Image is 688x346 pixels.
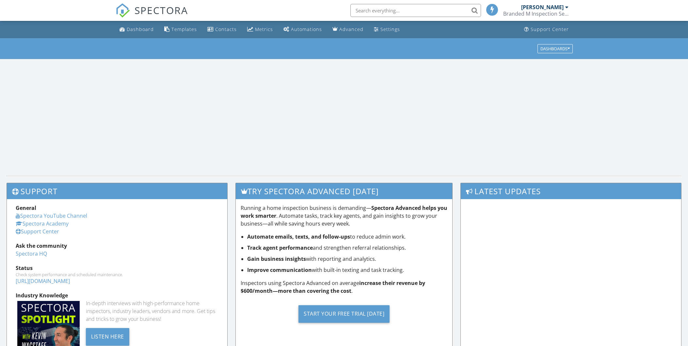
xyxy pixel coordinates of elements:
a: Spectora HQ [16,250,47,257]
div: Check system performance and scheduled maintenance. [16,272,218,277]
strong: General [16,204,36,212]
img: The Best Home Inspection Software - Spectora [116,3,130,18]
strong: Track agent performance [247,244,313,251]
div: Support Center [531,26,569,32]
input: Search everything... [350,4,481,17]
span: SPECTORA [135,3,188,17]
li: with reporting and analytics. [247,255,447,263]
a: [URL][DOMAIN_NAME] [16,277,70,285]
a: Automations (Basic) [281,24,325,36]
div: Metrics [255,26,273,32]
a: Advanced [330,24,366,36]
p: Running a home inspection business is demanding— . Automate tasks, track key agents, and gain ins... [241,204,447,228]
div: Settings [380,26,400,32]
div: Status [16,264,218,272]
div: Templates [171,26,197,32]
p: Inspectors using Spectora Advanced on average . [241,279,447,295]
div: Industry Knowledge [16,291,218,299]
div: Advanced [339,26,363,32]
a: Metrics [245,24,276,36]
strong: Gain business insights [247,255,306,262]
div: Automations [291,26,322,32]
h3: Latest Updates [461,183,681,199]
div: [PERSON_NAME] [521,4,564,10]
strong: increase their revenue by $600/month—more than covering the cost [241,279,425,294]
a: Start Your Free Trial [DATE] [241,300,447,328]
div: Start Your Free Trial [DATE] [298,305,390,323]
a: Spectora Academy [16,220,69,227]
li: and strengthen referral relationships. [247,244,447,252]
li: to reduce admin work. [247,233,447,241]
a: Contacts [205,24,239,36]
a: Settings [371,24,403,36]
a: Support Center [16,228,59,235]
a: Spectora YouTube Channel [16,212,87,219]
strong: Improve communication [247,266,312,274]
div: In-depth interviews with high-performance home inspectors, industry leaders, vendors and more. Ge... [86,299,218,323]
div: Listen Here [86,328,129,346]
div: Ask the community [16,242,218,250]
a: Listen Here [86,333,129,340]
div: Branded M Inspection Services [503,10,568,17]
h3: Try spectora advanced [DATE] [236,183,452,199]
strong: Spectora Advanced helps you work smarter [241,204,447,219]
strong: Automate emails, texts, and follow-ups [247,233,350,240]
div: Contacts [215,26,237,32]
button: Dashboards [537,44,573,53]
a: SPECTORA [116,9,188,23]
a: Dashboard [117,24,156,36]
div: Dashboard [127,26,154,32]
a: Support Center [521,24,571,36]
a: Templates [162,24,200,36]
h3: Support [7,183,227,199]
div: Dashboards [540,46,570,51]
li: with built-in texting and task tracking. [247,266,447,274]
